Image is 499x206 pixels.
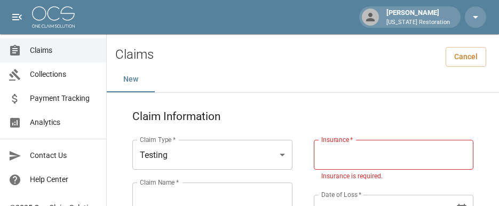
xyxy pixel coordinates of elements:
[30,93,98,104] span: Payment Tracking
[321,171,466,182] p: Insurance is required.
[30,69,98,80] span: Collections
[30,174,98,185] span: Help Center
[140,135,176,144] label: Claim Type
[446,47,486,67] a: Cancel
[132,140,292,170] div: Testing
[382,7,454,27] div: [PERSON_NAME]
[30,117,98,128] span: Analytics
[140,178,179,187] label: Claim Name
[30,45,98,56] span: Claims
[32,6,75,28] img: ocs-logo-white-transparent.png
[321,135,353,144] label: Insurance
[107,67,155,92] button: New
[107,67,499,92] div: dynamic tabs
[30,150,98,161] span: Contact Us
[115,47,154,62] h2: Claims
[321,190,361,199] label: Date of Loss
[386,18,450,27] p: [US_STATE] Restoration
[6,6,28,28] button: open drawer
